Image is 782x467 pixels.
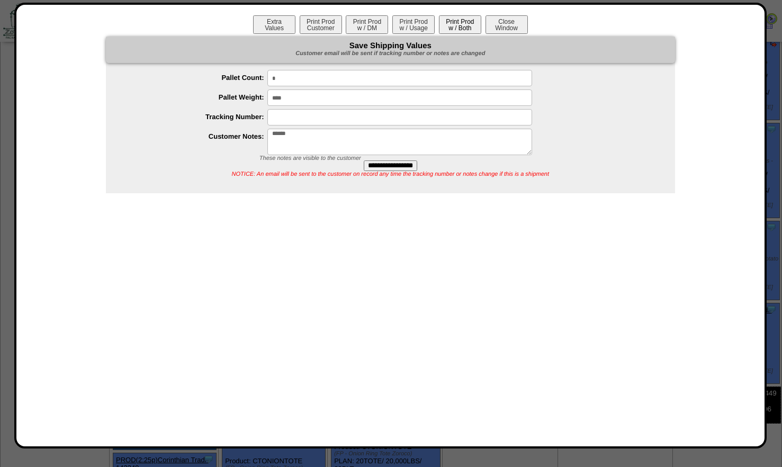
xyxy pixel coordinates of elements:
button: CloseWindow [486,15,528,34]
button: Print Prodw / DM [346,15,388,34]
label: Pallet Count: [127,74,267,82]
button: Print ProdCustomer [300,15,342,34]
button: Print Prodw / Usage [392,15,435,34]
span: These notes are visible to the customer [259,155,361,161]
label: Tracking Number: [127,113,267,121]
div: Save Shipping Values [106,37,675,63]
button: Print Prodw / Both [439,15,481,34]
span: NOTICE: An email will be sent to the customer on record any time the tracking number or notes cha... [232,171,549,177]
a: CloseWindow [484,24,529,32]
label: Pallet Weight: [127,93,267,101]
button: ExtraValues [253,15,295,34]
label: Customer Notes: [127,132,267,140]
div: Customer email will be sent if tracking number or notes are changed [106,50,675,58]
